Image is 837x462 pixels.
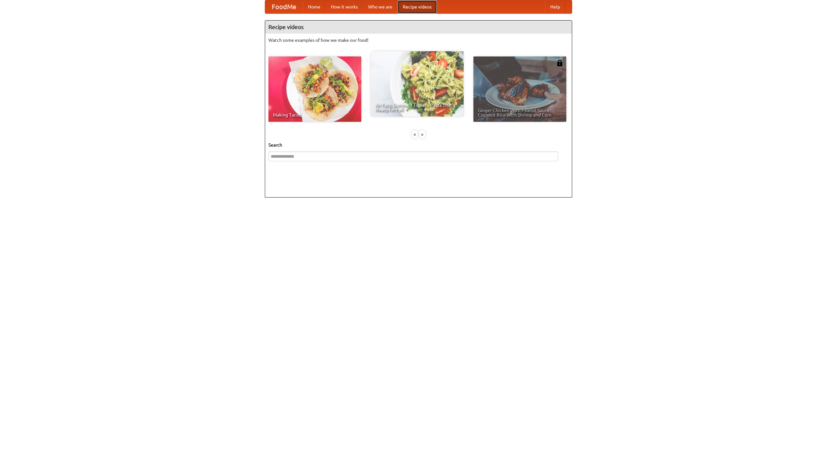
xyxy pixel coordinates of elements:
h4: Recipe videos [265,21,572,34]
div: » [419,130,425,138]
div: « [412,130,418,138]
a: Making Tacos [268,56,361,122]
a: Who we are [363,0,398,13]
a: Help [545,0,565,13]
a: How it works [326,0,363,13]
a: An Easy, Summery Tomato Pasta That's Ready for Fall [371,51,464,117]
h5: Search [268,142,569,148]
span: Making Tacos [273,113,357,117]
a: Recipe videos [398,0,437,13]
a: Home [303,0,326,13]
img: 483408.png [556,60,563,66]
p: Watch some examples of how we make our food! [268,37,569,43]
a: FoodMe [265,0,303,13]
span: An Easy, Summery Tomato Pasta That's Ready for Fall [375,103,459,112]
